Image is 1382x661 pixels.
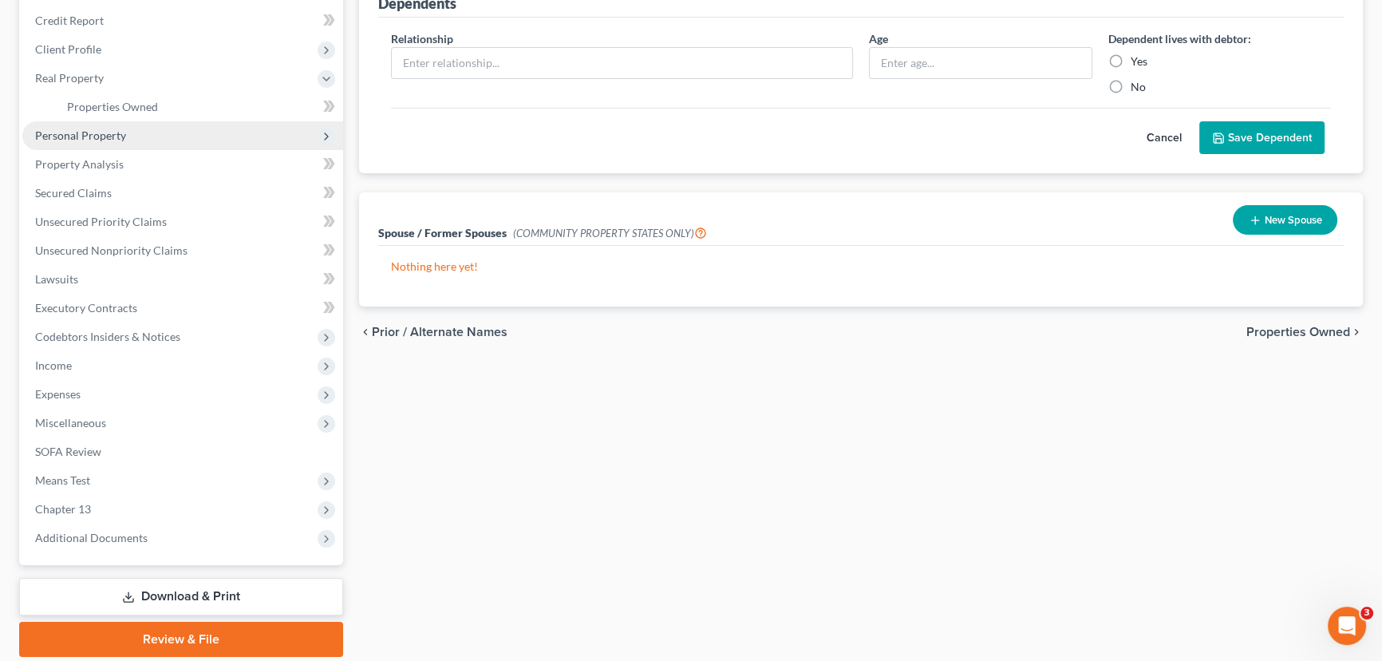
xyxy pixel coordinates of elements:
[22,265,343,294] a: Lawsuits
[35,71,104,85] span: Real Property
[359,326,507,338] button: chevron_left Prior / Alternate Names
[1129,122,1199,154] button: Cancel
[513,227,707,239] span: (COMMUNITY PROPERTY STATES ONLY)
[35,330,180,343] span: Codebtors Insiders & Notices
[35,42,101,56] span: Client Profile
[22,150,343,179] a: Property Analysis
[1131,53,1147,69] label: Yes
[1233,205,1337,235] button: New Spouse
[1328,607,1366,645] iframe: Intercom live chat
[35,243,188,257] span: Unsecured Nonpriority Claims
[1350,326,1363,338] i: chevron_right
[1246,326,1363,338] button: Properties Owned chevron_right
[1131,79,1146,95] label: No
[22,236,343,265] a: Unsecured Nonpriority Claims
[35,473,90,487] span: Means Test
[35,416,106,429] span: Miscellaneous
[35,502,91,516] span: Chapter 13
[35,14,104,27] span: Credit Report
[1360,607,1373,619] span: 3
[392,48,852,78] input: Enter relationship...
[35,301,137,315] span: Executory Contracts
[35,358,72,372] span: Income
[22,6,343,35] a: Credit Report
[22,437,343,466] a: SOFA Review
[1108,30,1251,47] label: Dependent lives with debtor:
[35,157,124,171] span: Property Analysis
[35,215,167,228] span: Unsecured Priority Claims
[22,294,343,323] a: Executory Contracts
[35,129,126,142] span: Personal Property
[378,226,507,239] span: Spouse / Former Spouses
[35,387,81,401] span: Expenses
[869,30,888,47] label: Age
[35,531,148,544] span: Additional Documents
[67,100,158,113] span: Properties Owned
[35,272,78,286] span: Lawsuits
[35,186,112,200] span: Secured Claims
[19,578,343,615] a: Download & Print
[870,48,1092,78] input: Enter age...
[1199,121,1325,155] button: Save Dependent
[372,326,507,338] span: Prior / Alternate Names
[391,259,1331,275] p: Nothing here yet!
[35,445,101,458] span: SOFA Review
[391,32,453,46] span: Relationship
[1246,326,1350,338] span: Properties Owned
[19,622,343,657] a: Review & File
[54,93,343,121] a: Properties Owned
[22,179,343,208] a: Secured Claims
[359,326,372,338] i: chevron_left
[22,208,343,236] a: Unsecured Priority Claims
